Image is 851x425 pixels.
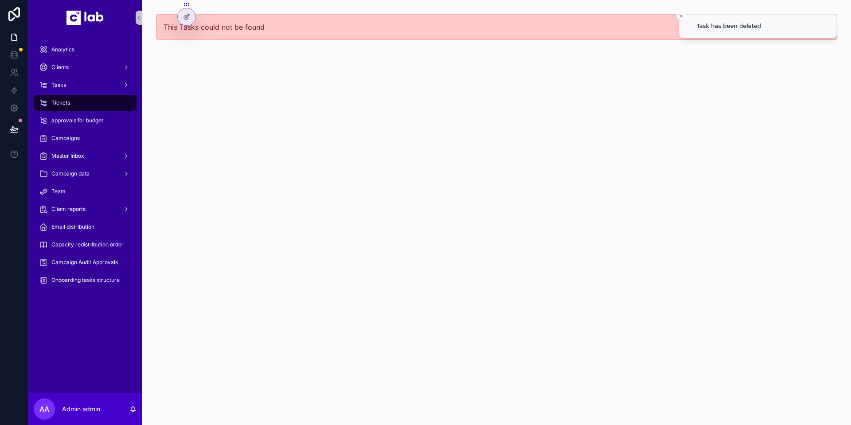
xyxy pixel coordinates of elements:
[51,277,120,284] span: Onboarding tasks structure
[34,201,137,217] a: Client reports
[51,135,80,142] span: Campaigns
[34,237,137,253] a: Capacity redistribution order
[51,64,69,71] span: Clients
[51,82,66,89] span: Tasks
[51,99,70,106] span: Tickets
[34,183,137,199] a: Team
[676,12,685,20] button: Close toast
[66,11,104,25] img: App logo
[34,219,137,235] a: Email distribution
[62,405,100,413] p: Admin admin
[51,117,103,124] span: approvals for budget
[34,254,137,270] a: Campaign Audit Approvals
[34,42,137,58] a: Analytics
[34,95,137,111] a: Tickets
[51,188,66,195] span: Team
[51,223,94,230] span: Email distribution
[51,152,84,160] span: Master Inbox
[39,404,49,414] span: Aa
[51,170,90,177] span: Campaign data
[34,77,137,93] a: Tasks
[28,35,142,300] div: scrollable content
[164,23,265,31] span: This Tasks could not be found
[51,46,74,53] span: Analytics
[34,113,137,129] a: approvals for budget
[697,22,761,31] div: Task has been deleted
[34,59,137,75] a: Clients
[51,241,124,248] span: Capacity redistribution order
[34,148,137,164] a: Master Inbox
[34,130,137,146] a: Campaigns
[34,272,137,288] a: Onboarding tasks structure
[51,206,86,213] span: Client reports
[51,259,118,266] span: Campaign Audit Approvals
[34,166,137,182] a: Campaign data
